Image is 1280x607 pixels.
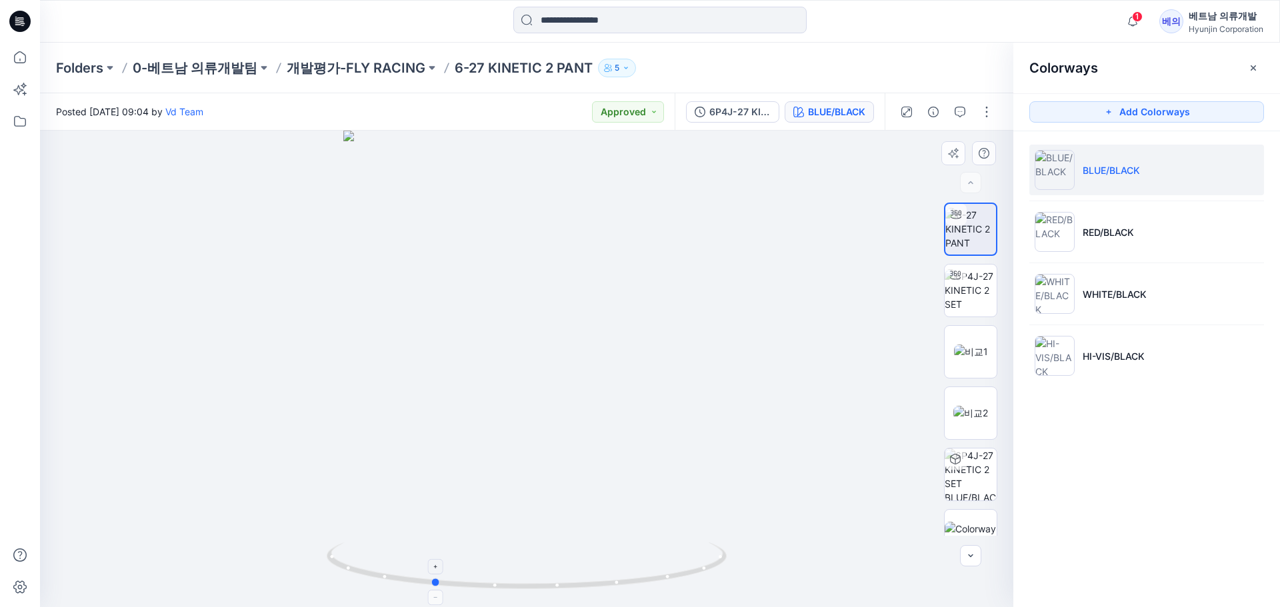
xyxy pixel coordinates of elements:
[1035,212,1075,252] img: RED/BLACK
[945,522,997,550] img: Colorway Cover
[1029,60,1098,76] h2: Colorways
[923,101,944,123] button: Details
[615,61,619,75] p: 5
[945,269,997,311] img: 6P4J-27 KINETIC 2 SET
[1083,225,1134,239] p: RED/BLACK
[1189,8,1263,24] div: 베트남 의류개발
[945,208,996,250] img: 6-27 KINETIC 2 PANT
[808,105,865,119] div: BLUE/BLACK
[686,101,779,123] button: 6P4J-27 KINETIC 2 SET
[1083,163,1140,177] p: BLUE/BLACK
[287,59,425,77] a: 개발평가-FLY RACING
[709,105,771,119] div: 6P4J-27 KINETIC 2 SET
[1159,9,1183,33] div: 베의
[598,59,636,77] button: 5
[1189,24,1263,34] div: Hyunjin Corporation
[1083,349,1145,363] p: HI-VIS/BLACK
[1132,11,1143,22] span: 1
[954,344,988,358] img: 비교1
[1029,101,1264,123] button: Add Colorways
[785,101,874,123] button: BLUE/BLACK
[455,59,593,77] p: 6-27 KINETIC 2 PANT
[1035,150,1075,190] img: BLUE/BLACK
[945,448,997,500] img: 6P4J-27 KINETIC 2 SET BLUE/BLACK
[56,59,103,77] a: Folders
[1035,336,1075,376] img: HI-VIS/BLACK
[56,105,203,119] span: Posted [DATE] 09:04 by
[1035,274,1075,314] img: WHITE/BLACK
[165,106,203,117] a: Vd Team
[133,59,257,77] a: 0-베트남 의류개발팀
[1083,287,1147,301] p: WHITE/BLACK
[953,406,988,420] img: 비교2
